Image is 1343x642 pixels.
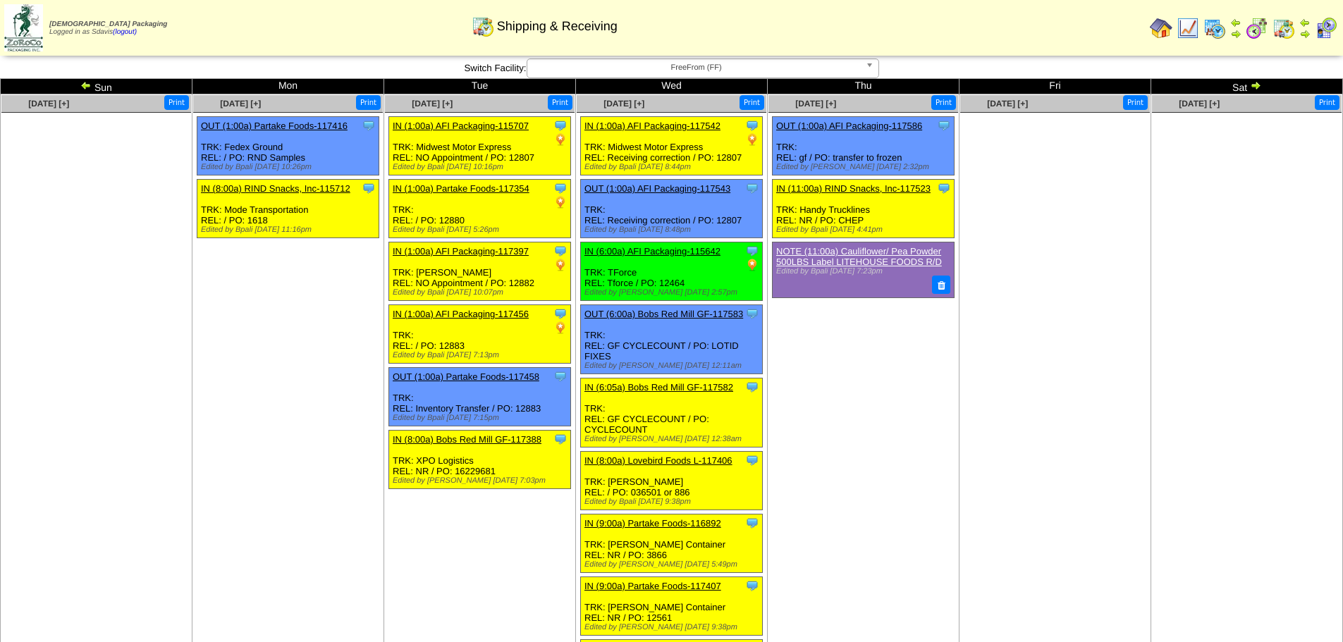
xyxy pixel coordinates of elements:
[389,368,571,426] div: TRK: REL: Inventory Transfer / PO: 12883
[553,195,568,209] img: PO
[393,246,529,257] a: IN (1:00a) AFI Packaging-117397
[393,121,529,131] a: IN (1:00a) AFI Packaging-115707
[584,226,762,234] div: Edited by Bpali [DATE] 8:48pm
[581,305,763,374] div: TRK: REL: GF CYCLECOUNT / PO: LOTID FIXES
[1273,17,1295,39] img: calendarinout.gif
[584,288,762,297] div: Edited by [PERSON_NAME] [DATE] 2:57pm
[776,226,954,234] div: Edited by Bpali [DATE] 4:41pm
[745,244,759,258] img: Tooltip
[393,434,541,445] a: IN (8:00a) Bobs Red Mill GF-117388
[584,581,721,591] a: IN (9:00a) Partake Foods-117407
[776,267,947,276] div: Edited by Bpali [DATE] 7:23pm
[220,99,261,109] a: [DATE] [+]
[393,226,570,234] div: Edited by Bpali [DATE] 5:26pm
[584,121,720,131] a: IN (1:00a) AFI Packaging-117542
[745,181,759,195] img: Tooltip
[197,180,379,238] div: TRK: Mode Transportation REL: / PO: 1618
[553,321,568,335] img: PO
[389,180,571,238] div: TRK: REL: / PO: 12880
[533,59,860,76] span: FreeFrom (FF)
[1150,17,1172,39] img: home.gif
[581,452,763,510] div: TRK: [PERSON_NAME] REL: / PO: 036501 or 886
[1179,99,1220,109] span: [DATE] [+]
[581,117,763,175] div: TRK: Midwest Motor Express REL: Receiving correction / PO: 12807
[581,242,763,301] div: TRK: TForce REL: Tforce / PO: 12464
[959,79,1151,94] td: Fri
[497,19,618,34] span: Shipping & Receiving
[584,518,721,529] a: IN (9:00a) Partake Foods-116892
[745,118,759,132] img: Tooltip
[553,258,568,272] img: PO
[584,623,762,631] div: Edited by [PERSON_NAME] [DATE] 9:38pm
[164,95,189,110] button: Print
[584,382,733,393] a: IN (6:05a) Bobs Red Mill GF-117582
[1315,95,1339,110] button: Print
[1230,28,1241,39] img: arrowright.gif
[393,371,539,382] a: OUT (1:00a) Partake Foods-117458
[412,99,453,109] a: [DATE] [+]
[740,95,764,110] button: Print
[393,414,570,422] div: Edited by Bpali [DATE] 7:15pm
[4,4,43,51] img: zoroco-logo-small.webp
[553,181,568,195] img: Tooltip
[1123,95,1148,110] button: Print
[584,309,743,319] a: OUT (6:00a) Bobs Red Mill GF-117583
[776,121,922,131] a: OUT (1:00a) AFI Packaging-117586
[776,163,954,171] div: Edited by [PERSON_NAME] [DATE] 2:32pm
[584,455,732,466] a: IN (8:00a) Lovebird Foods L-117406
[745,380,759,394] img: Tooltip
[356,95,381,110] button: Print
[201,121,348,131] a: OUT (1:00a) Partake Foods-117416
[603,99,644,109] a: [DATE] [+]
[745,258,759,272] img: PO
[49,20,167,36] span: Logged in as Sdavis
[745,132,759,147] img: PO
[197,117,379,175] div: TRK: Fedex Ground REL: / PO: RND Samples
[1299,28,1311,39] img: arrowright.gif
[472,15,494,37] img: calendarinout.gif
[932,276,950,294] button: Delete Note
[1299,17,1311,28] img: arrowleft.gif
[362,118,376,132] img: Tooltip
[745,453,759,467] img: Tooltip
[201,163,379,171] div: Edited by Bpali [DATE] 10:26pm
[362,181,376,195] img: Tooltip
[393,351,570,359] div: Edited by Bpali [DATE] 7:13pm
[389,305,571,364] div: TRK: REL: / PO: 12883
[1203,17,1226,39] img: calendarprod.gif
[28,99,69,109] a: [DATE] [+]
[553,369,568,383] img: Tooltip
[795,99,836,109] a: [DATE] [+]
[584,498,762,506] div: Edited by Bpali [DATE] 9:38pm
[201,226,379,234] div: Edited by Bpali [DATE] 11:16pm
[553,432,568,446] img: Tooltip
[384,79,576,94] td: Tue
[584,163,762,171] div: Edited by Bpali [DATE] 8:44pm
[584,246,720,257] a: IN (6:00a) AFI Packaging-115642
[393,183,529,194] a: IN (1:00a) Partake Foods-117354
[576,79,768,94] td: Wed
[1250,80,1261,91] img: arrowright.gif
[553,132,568,147] img: PO
[113,28,137,36] a: (logout)
[1151,79,1343,94] td: Sat
[389,431,571,489] div: TRK: XPO Logistics REL: NR / PO: 16229681
[1177,17,1199,39] img: line_graph.gif
[581,180,763,238] div: TRK: REL: Receiving correction / PO: 12807
[80,80,92,91] img: arrowleft.gif
[581,514,763,573] div: TRK: [PERSON_NAME] Container REL: NR / PO: 3866
[768,79,959,94] td: Thu
[745,307,759,321] img: Tooltip
[584,435,762,443] div: Edited by [PERSON_NAME] [DATE] 12:38am
[584,362,762,370] div: Edited by [PERSON_NAME] [DATE] 12:11am
[393,476,570,485] div: Edited by [PERSON_NAME] [DATE] 7:03pm
[776,183,931,194] a: IN (11:00a) RIND Snacks, Inc-117523
[987,99,1028,109] a: [DATE] [+]
[1246,17,1268,39] img: calendarblend.gif
[581,577,763,636] div: TRK: [PERSON_NAME] Container REL: NR / PO: 12561
[49,20,167,28] span: [DEMOGRAPHIC_DATA] Packaging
